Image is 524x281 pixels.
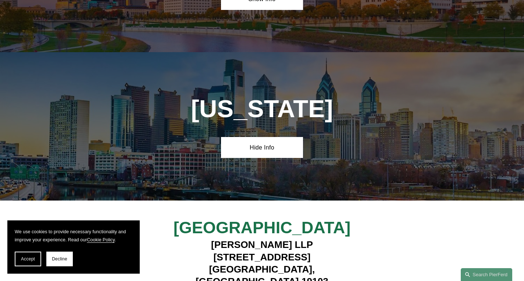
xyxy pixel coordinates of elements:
span: [GEOGRAPHIC_DATA] [174,218,351,237]
section: Cookie banner [7,220,140,274]
span: Decline [52,256,67,262]
a: Search this site [461,268,512,281]
h1: [US_STATE] [159,95,364,123]
a: Hide Info [221,137,303,158]
button: Accept [15,252,41,266]
button: Decline [46,252,73,266]
span: Accept [21,256,35,262]
a: Cookie Policy [87,237,114,242]
p: We use cookies to provide necessary functionality and improve your experience. Read our . [15,228,132,244]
